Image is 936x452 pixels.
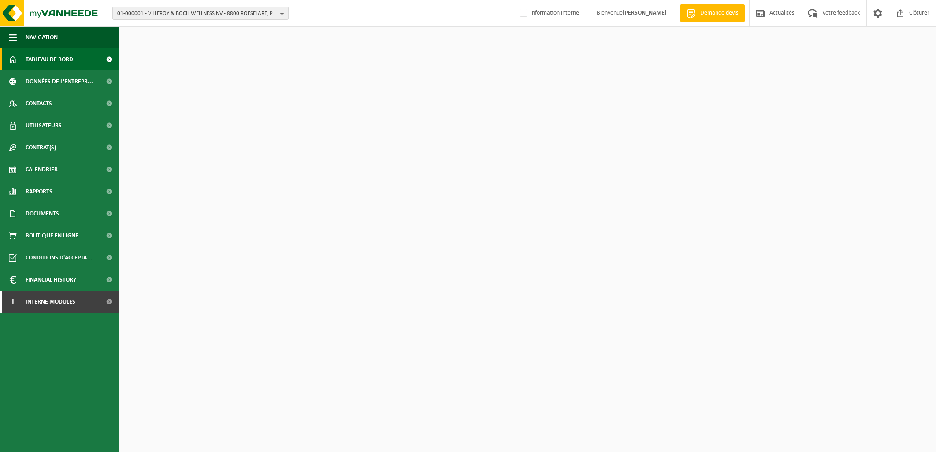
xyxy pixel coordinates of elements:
span: Demande devis [698,9,740,18]
span: 01-000001 - VILLEROY & BOCH WELLNESS NV - 8800 ROESELARE, POPULIERSTRAAT 1 [117,7,277,20]
span: Interne modules [26,291,75,313]
span: Rapports [26,181,52,203]
span: Boutique en ligne [26,225,78,247]
span: Calendrier [26,159,58,181]
a: Demande devis [680,4,745,22]
span: I [9,291,17,313]
span: Données de l'entrepr... [26,70,93,93]
button: 01-000001 - VILLEROY & BOCH WELLNESS NV - 8800 ROESELARE, POPULIERSTRAAT 1 [112,7,289,20]
span: Contrat(s) [26,137,56,159]
span: Conditions d'accepta... [26,247,92,269]
span: Financial History [26,269,76,291]
span: Documents [26,203,59,225]
span: Utilisateurs [26,115,62,137]
span: Tableau de bord [26,48,73,70]
span: Navigation [26,26,58,48]
span: Contacts [26,93,52,115]
strong: [PERSON_NAME] [623,10,667,16]
label: Information interne [518,7,579,20]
